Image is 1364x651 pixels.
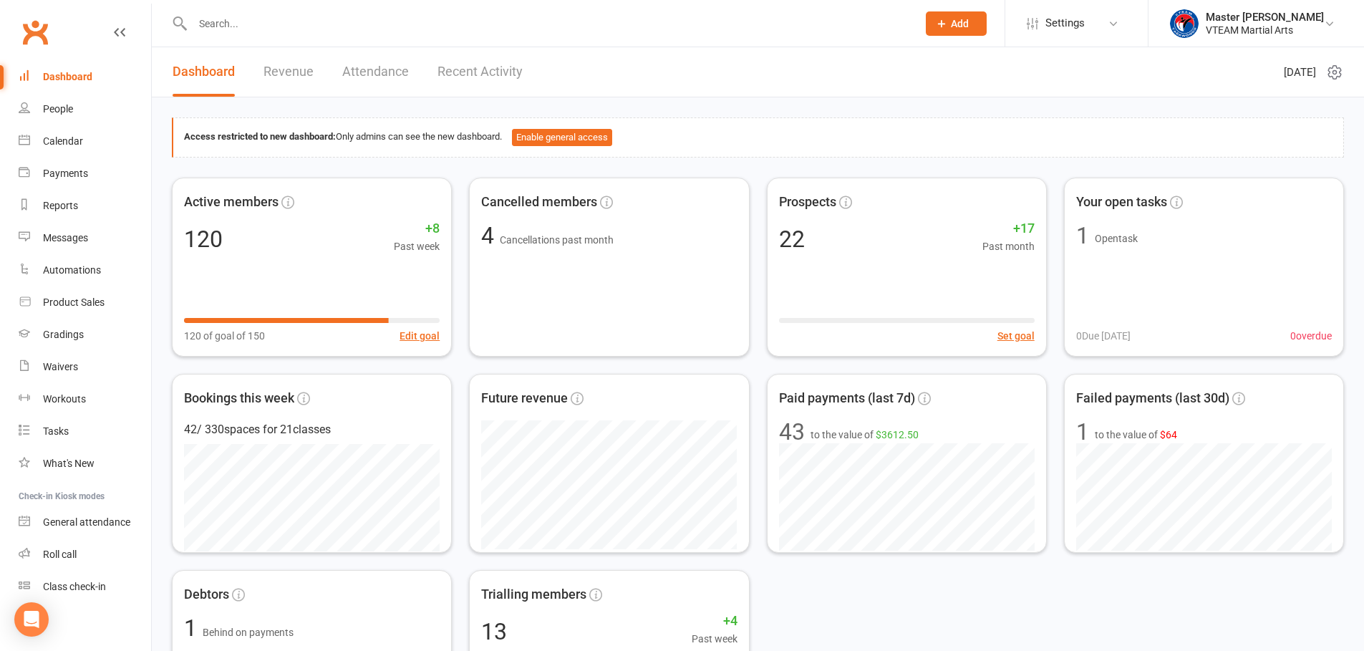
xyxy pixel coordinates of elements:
a: Gradings [19,319,151,351]
div: People [43,103,73,115]
div: Workouts [43,393,86,405]
strong: Access restricted to new dashboard: [184,131,336,142]
a: Clubworx [17,14,53,50]
a: Dashboard [173,47,235,97]
a: Product Sales [19,286,151,319]
button: Set goal [997,328,1035,344]
span: +8 [394,218,440,239]
span: Paid payments (last 7d) [779,388,915,409]
span: Past week [692,631,737,647]
span: Prospects [779,192,836,213]
span: to the value of [811,427,919,443]
span: 120 of goal of 150 [184,328,265,344]
a: People [19,93,151,125]
a: Payments [19,158,151,190]
span: $3612.50 [876,429,919,440]
div: Only admins can see the new dashboard. [184,129,1332,146]
span: Past week [394,238,440,254]
a: Workouts [19,383,151,415]
span: Add [951,18,969,29]
a: Tasks [19,415,151,448]
span: $64 [1160,429,1177,440]
span: Future revenue [481,388,568,409]
span: +17 [982,218,1035,239]
div: Class check-in [43,581,106,592]
span: +4 [692,611,737,632]
div: 42 / 330 spaces for 21 classes [184,420,440,439]
a: Messages [19,222,151,254]
img: thumb_image1628552580.png [1170,9,1199,38]
div: Master [PERSON_NAME] [1206,11,1324,24]
div: Roll call [43,549,77,560]
div: 43 [779,420,805,443]
span: to the value of [1095,427,1177,443]
a: Waivers [19,351,151,383]
div: Waivers [43,361,78,372]
a: General attendance kiosk mode [19,506,151,539]
input: Search... [188,14,907,34]
span: 0 Due [DATE] [1076,328,1131,344]
span: 0 overdue [1290,328,1332,344]
span: Your open tasks [1076,192,1167,213]
div: Product Sales [43,296,105,308]
div: VTEAM Martial Arts [1206,24,1324,37]
span: Past month [982,238,1035,254]
div: 22 [779,228,805,251]
span: Behind on payments [203,627,294,638]
span: 4 [481,222,500,249]
div: 1 [1076,224,1089,247]
a: Dashboard [19,61,151,93]
div: What's New [43,458,95,469]
button: Edit goal [400,328,440,344]
button: Enable general access [512,129,612,146]
span: Bookings this week [184,388,294,409]
span: Failed payments (last 30d) [1076,388,1229,409]
span: [DATE] [1284,64,1316,81]
div: Calendar [43,135,83,147]
div: General attendance [43,516,130,528]
a: Roll call [19,539,151,571]
div: 13 [481,620,507,643]
div: Payments [43,168,88,179]
span: Active members [184,192,279,213]
span: Settings [1045,7,1085,39]
span: 1 [184,614,203,642]
div: Open Intercom Messenger [14,602,49,637]
a: Reports [19,190,151,222]
div: 1 [1076,420,1089,443]
span: Debtors [184,584,229,605]
a: What's New [19,448,151,480]
span: Open task [1095,233,1138,244]
button: Add [926,11,987,36]
div: Reports [43,200,78,211]
a: Recent Activity [437,47,523,97]
a: Revenue [263,47,314,97]
div: Gradings [43,329,84,340]
div: Dashboard [43,71,92,82]
div: 120 [184,228,223,251]
div: Tasks [43,425,69,437]
a: Class kiosk mode [19,571,151,603]
div: Messages [43,232,88,243]
a: Automations [19,254,151,286]
a: Attendance [342,47,409,97]
a: Calendar [19,125,151,158]
span: Trialling members [481,584,586,605]
span: Cancellations past month [500,234,614,246]
span: Cancelled members [481,192,597,213]
div: Automations [43,264,101,276]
